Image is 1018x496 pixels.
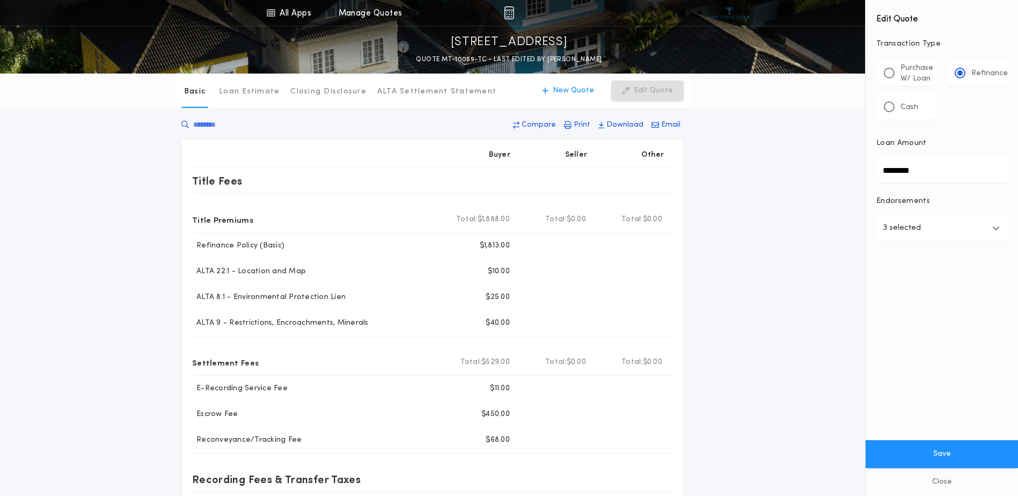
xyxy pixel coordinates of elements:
[192,211,253,228] p: Title Premiums
[490,383,510,394] p: $11.00
[377,86,496,97] p: ALTA Settlement Statement
[621,357,643,368] b: Total:
[192,435,302,446] p: Reconveyance/Tracking Fee
[481,409,510,420] p: $450.00
[648,115,684,135] button: Email
[290,86,367,97] p: Closing Disclosure
[192,383,288,394] p: E-Recording Service Fee
[883,222,921,235] p: 3 selected
[574,120,590,130] p: Print
[522,120,556,130] p: Compare
[481,357,510,368] span: $529.00
[900,63,933,84] p: Purchase W/ Loan
[184,86,206,97] p: Basic
[561,115,594,135] button: Print
[876,157,1007,183] input: Loan Amount
[504,6,514,19] img: img
[478,214,510,225] span: $1,888.00
[661,120,680,130] p: Email
[486,435,510,446] p: $68.00
[486,318,510,329] p: $40.00
[192,240,284,251] p: Refinance Policy (Basic)
[876,215,1007,241] button: 3 selected
[643,214,662,225] span: $0.00
[510,115,559,135] button: Compare
[219,86,280,97] p: Loan Estimate
[634,85,673,96] p: Edit Quote
[900,102,918,113] p: Cash
[709,8,750,18] img: vs-icon
[192,409,238,420] p: Escrow Fee
[621,214,643,225] b: Total:
[192,292,346,303] p: ALTA 8.1 - Environmental Protection Lien
[192,471,361,488] p: Recording Fees & Transfer Taxes
[192,266,306,277] p: ALTA 22.1 - Location and Map
[489,150,510,161] p: Buyer
[643,357,662,368] span: $0.00
[192,354,259,371] p: Settlement Fees
[876,196,1007,207] p: Endorsements
[486,292,510,303] p: $25.00
[567,357,586,368] span: $0.00
[595,115,647,135] button: Download
[642,150,664,161] p: Other
[192,318,369,329] p: ALTA 9 - Restrictions, Encroachments, Minerals
[488,266,510,277] p: $10.00
[451,34,568,51] p: [STREET_ADDRESS]
[876,138,927,149] p: Loan Amount
[866,440,1018,468] button: Save
[416,54,602,65] p: QUOTE MT-10059-TC - LAST EDITED BY [PERSON_NAME]
[545,357,567,368] b: Total:
[192,172,243,189] p: Title Fees
[565,150,588,161] p: Seller
[611,81,684,101] button: Edit Quote
[876,39,1007,49] p: Transaction Type
[567,214,586,225] span: $0.00
[545,214,567,225] b: Total:
[531,81,605,101] button: New Quote
[606,120,643,130] p: Download
[456,214,478,225] b: Total:
[480,240,510,251] p: $1,813.00
[553,85,594,96] p: New Quote
[971,68,1008,79] p: Refinance
[866,468,1018,496] button: Close
[876,6,1007,26] h4: Edit Quote
[460,357,482,368] b: Total:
